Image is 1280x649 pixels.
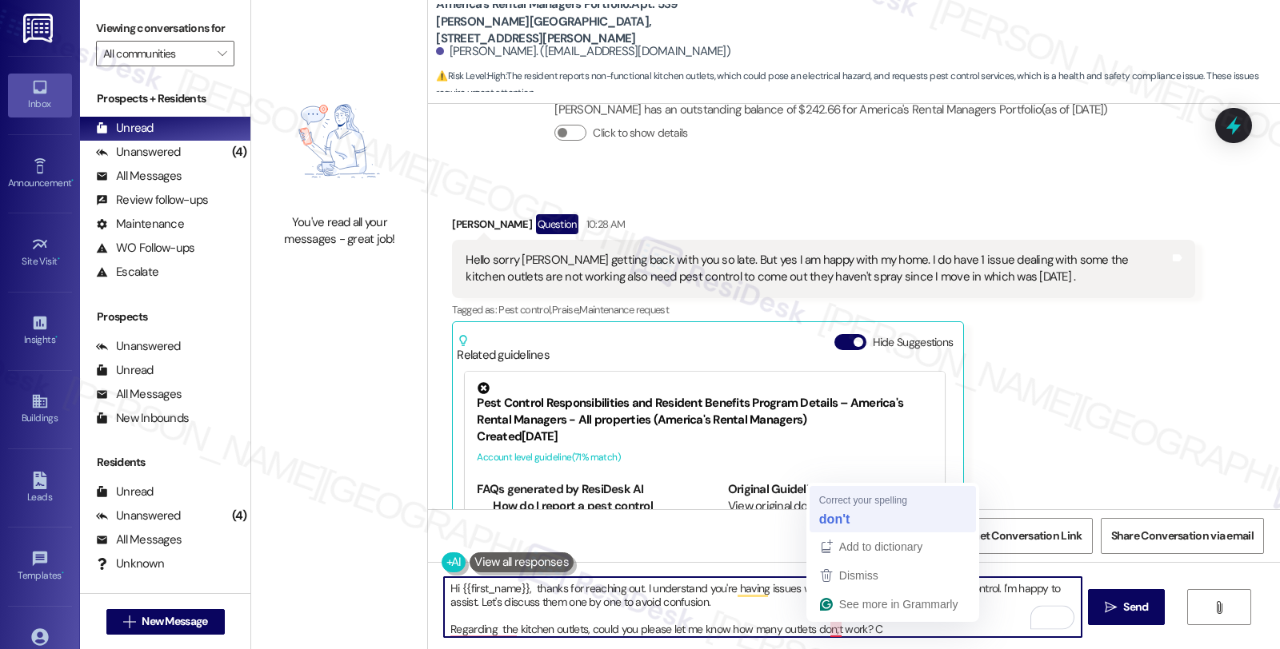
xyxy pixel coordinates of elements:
span: • [62,567,64,579]
label: Click to show details [593,125,687,141]
div: Residents [80,454,250,471]
img: ResiDesk Logo [23,14,56,43]
div: Prospects [80,309,250,325]
div: View original document here [728,498,934,532]
div: [PERSON_NAME]. ([EMAIL_ADDRESS][DOMAIN_NAME]) [436,43,730,60]
button: Send [1088,589,1166,625]
div: Unanswered [96,144,181,161]
button: New Message [106,609,225,635]
b: Original Guideline [728,481,822,497]
img: empty-state [269,76,410,205]
i:  [1213,601,1225,614]
span: Pest control , [498,303,552,317]
div: Unknown [96,555,164,572]
div: Account level guideline ( 71 % match) [477,449,933,466]
a: Inbox [8,74,72,117]
div: Maintenance [96,216,184,233]
label: Viewing conversations for [96,16,234,41]
div: (4) [228,140,251,165]
button: Share Conversation via email [1101,518,1264,554]
div: (4) [228,504,251,528]
a: Site Visit • [8,231,72,274]
span: • [55,332,58,343]
i:  [218,47,226,60]
div: Tagged as: [452,298,1194,321]
div: Pest Control Responsibilities and Resident Benefits Program Details – America's Rental Managers -... [477,382,933,429]
div: All Messages [96,386,182,403]
div: Review follow-ups [96,192,208,209]
div: 10:28 AM [582,216,626,233]
span: • [71,175,74,186]
i:  [123,615,135,628]
div: All Messages [96,532,182,548]
a: Insights • [8,309,72,352]
span: Maintenance request [579,303,669,317]
span: • [58,253,60,265]
a: Templates • [8,545,72,588]
button: Get Conversation Link [961,518,1092,554]
div: Related guidelines [457,334,550,364]
span: New Message [142,613,207,630]
div: All Messages [96,168,182,185]
div: [PERSON_NAME] has an outstanding balance of $242.66 for America's Rental Managers Portfolio (as o... [554,102,1107,118]
label: Hide Suggestions [873,334,954,351]
a: Leads [8,467,72,510]
span: Praise , [552,303,579,317]
input: All communities [103,41,209,66]
div: Unanswered [96,508,181,524]
div: WO Follow-ups [96,240,194,257]
div: Escalate [96,264,158,281]
div: Prospects + Residents [80,90,250,107]
div: Question [536,214,578,234]
div: [PERSON_NAME] [452,214,1194,240]
span: Send [1123,599,1148,615]
div: Unanswered [96,338,181,355]
li: How do I report a pest control issue during the move-in period? [493,498,682,532]
span: Get Conversation Link [971,528,1082,544]
i:  [1105,601,1117,614]
div: New Inbounds [96,410,189,427]
div: Hello sorry [PERSON_NAME] getting back with you so late. But yes I am happy with my home. I do ha... [466,252,1169,286]
div: You've read all your messages - great job! [269,214,410,249]
div: Unread [96,120,154,137]
span: Share Conversation via email [1111,528,1254,544]
div: Unread [96,362,154,379]
div: Created [DATE] [477,428,933,445]
div: Unread [96,484,154,500]
a: Buildings [8,388,72,431]
b: FAQs generated by ResiDesk AI [477,481,643,497]
span: : The resident reports non-functional kitchen outlets, which could pose an electrical hazard, and... [436,68,1280,102]
strong: ⚠️ Risk Level: High [436,70,505,82]
textarea: To enrich screen reader interactions, please activate Accessibility in Grammarly extension settings [444,577,1081,637]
